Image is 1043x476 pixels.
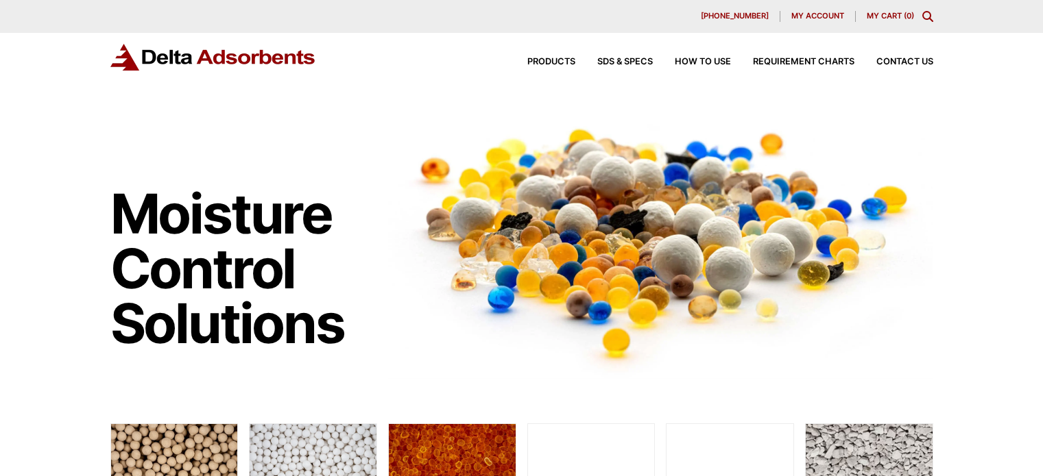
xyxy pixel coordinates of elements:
[731,58,854,66] a: Requirement Charts
[854,58,933,66] a: Contact Us
[690,11,780,22] a: [PHONE_NUMBER]
[597,58,653,66] span: SDS & SPECS
[867,11,914,21] a: My Cart (0)
[780,11,856,22] a: My account
[110,186,375,351] h1: Moisture Control Solutions
[388,103,933,379] img: Image
[876,58,933,66] span: Contact Us
[675,58,731,66] span: How to Use
[110,44,316,71] img: Delta Adsorbents
[753,58,854,66] span: Requirement Charts
[505,58,575,66] a: Products
[527,58,575,66] span: Products
[701,12,769,20] span: [PHONE_NUMBER]
[575,58,653,66] a: SDS & SPECS
[922,11,933,22] div: Toggle Modal Content
[791,12,844,20] span: My account
[907,11,911,21] span: 0
[653,58,731,66] a: How to Use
